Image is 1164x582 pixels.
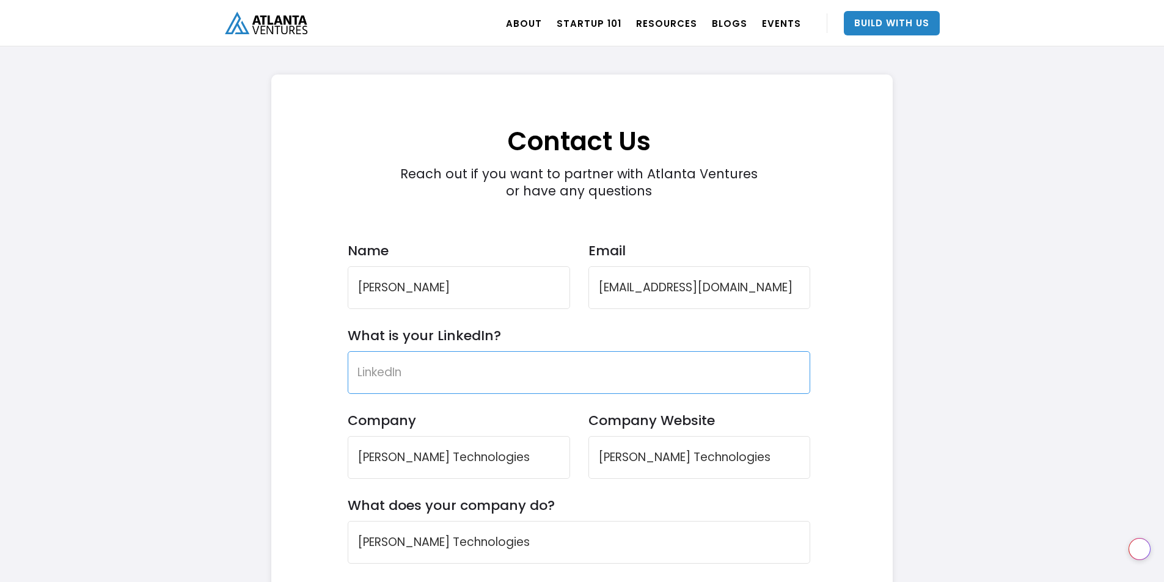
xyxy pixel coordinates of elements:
div: Reach out if you want to partner with Atlanta Ventures or have any questions [393,166,764,200]
a: RESOURCES [636,6,697,40]
input: Company Name [348,436,570,479]
label: What does your company do? [348,497,555,514]
input: Company Description [348,521,811,564]
label: Email [588,242,811,259]
a: Startup 101 [557,6,621,40]
a: EVENTS [762,6,801,40]
label: Company [348,412,570,429]
a: Build With Us [844,11,940,35]
input: LinkedIn [348,351,811,394]
input: Company Email [588,266,811,309]
label: Name [348,242,570,259]
h1: Contact Us [348,87,811,159]
a: BLOGS [712,6,747,40]
a: ABOUT [506,6,542,40]
label: What is your LinkedIn? [348,327,501,344]
input: Full Name [348,266,570,309]
label: Company Website [588,412,811,429]
input: Company Website [588,436,811,479]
